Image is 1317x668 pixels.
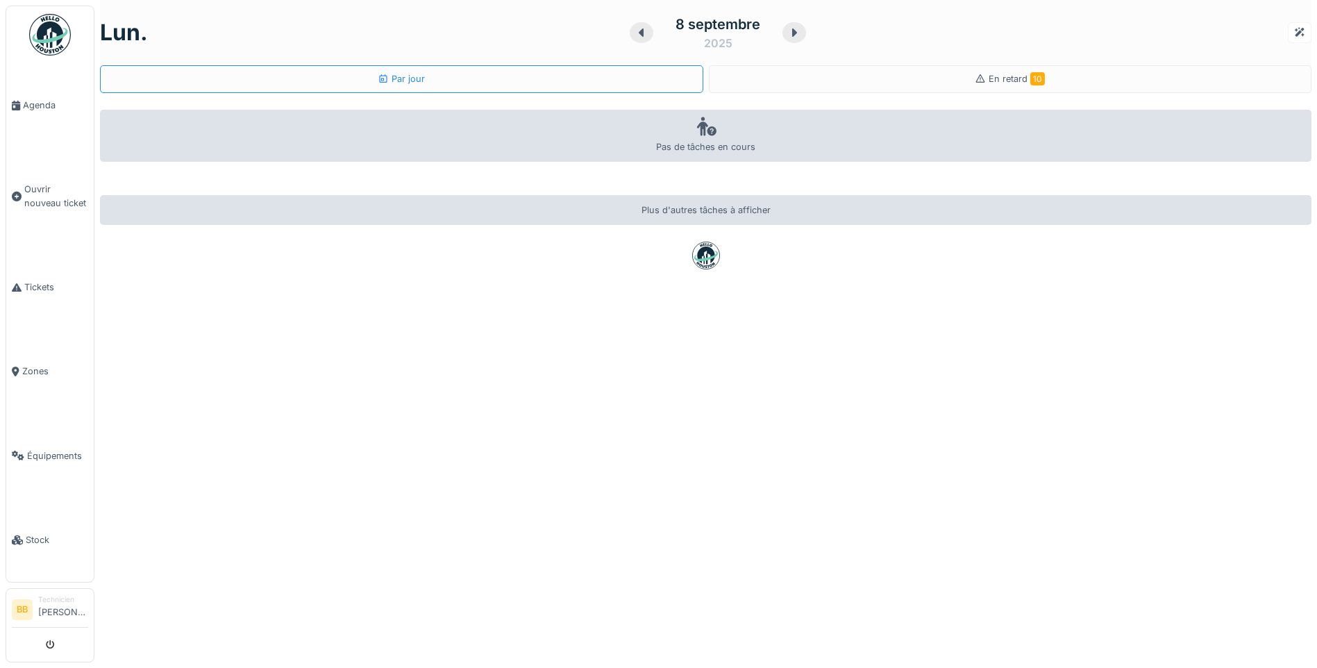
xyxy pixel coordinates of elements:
[6,245,94,329] a: Tickets
[29,14,71,56] img: Badge_color-CXgf-gQk.svg
[676,14,760,35] div: 8 septembre
[704,35,732,51] div: 2025
[6,63,94,147] a: Agenda
[1030,72,1045,85] span: 10
[12,599,33,620] li: BB
[26,533,88,546] span: Stock
[692,242,720,269] img: badge-BVDL4wpA.svg
[24,183,88,209] span: Ouvrir nouveau ticket
[100,19,148,46] h1: lun.
[6,498,94,582] a: Stock
[38,594,88,605] div: Technicien
[100,195,1311,225] div: Plus d'autres tâches à afficher
[989,74,1045,84] span: En retard
[12,594,88,628] a: BB Technicien[PERSON_NAME]
[378,72,425,85] div: Par jour
[27,449,88,462] span: Équipements
[22,365,88,378] span: Zones
[24,281,88,294] span: Tickets
[6,414,94,498] a: Équipements
[23,99,88,112] span: Agenda
[6,147,94,245] a: Ouvrir nouveau ticket
[100,110,1311,162] div: Pas de tâches en cours
[38,594,88,624] li: [PERSON_NAME]
[6,329,94,413] a: Zones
